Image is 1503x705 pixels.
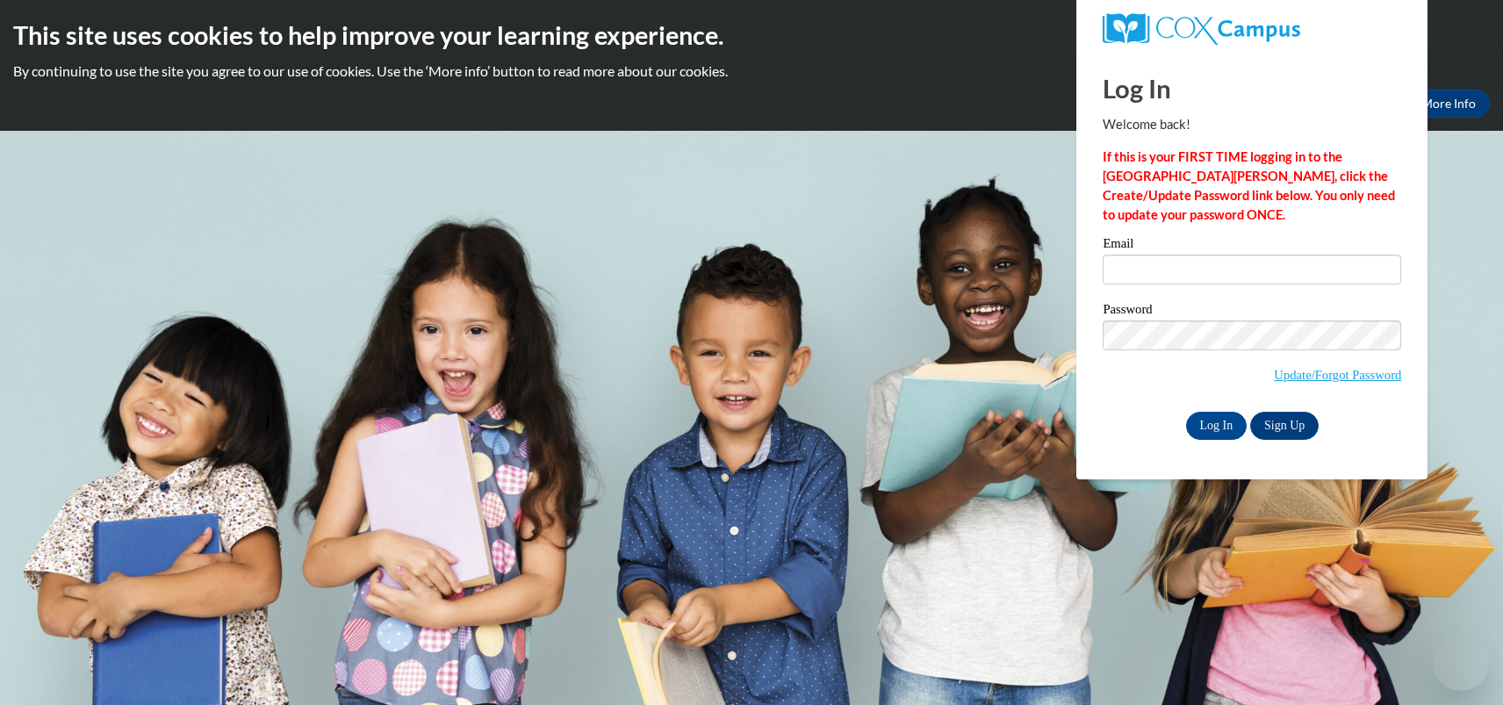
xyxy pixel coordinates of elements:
[1103,149,1395,222] strong: If this is your FIRST TIME logging in to the [GEOGRAPHIC_DATA][PERSON_NAME], click the Create/Upd...
[1103,13,1299,45] img: COX Campus
[1407,90,1490,118] a: More Info
[13,18,1490,53] h2: This site uses cookies to help improve your learning experience.
[1103,70,1401,106] h1: Log In
[1250,412,1319,440] a: Sign Up
[1433,635,1489,691] iframe: Button to launch messaging window
[1310,593,1345,628] iframe: Close message
[1186,412,1248,440] input: Log In
[1103,237,1401,255] label: Email
[1103,13,1401,45] a: COX Campus
[1103,303,1401,320] label: Password
[1274,368,1401,382] a: Update/Forgot Password
[1103,115,1401,134] p: Welcome back!
[13,61,1490,81] p: By continuing to use the site you agree to our use of cookies. Use the ‘More info’ button to read...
